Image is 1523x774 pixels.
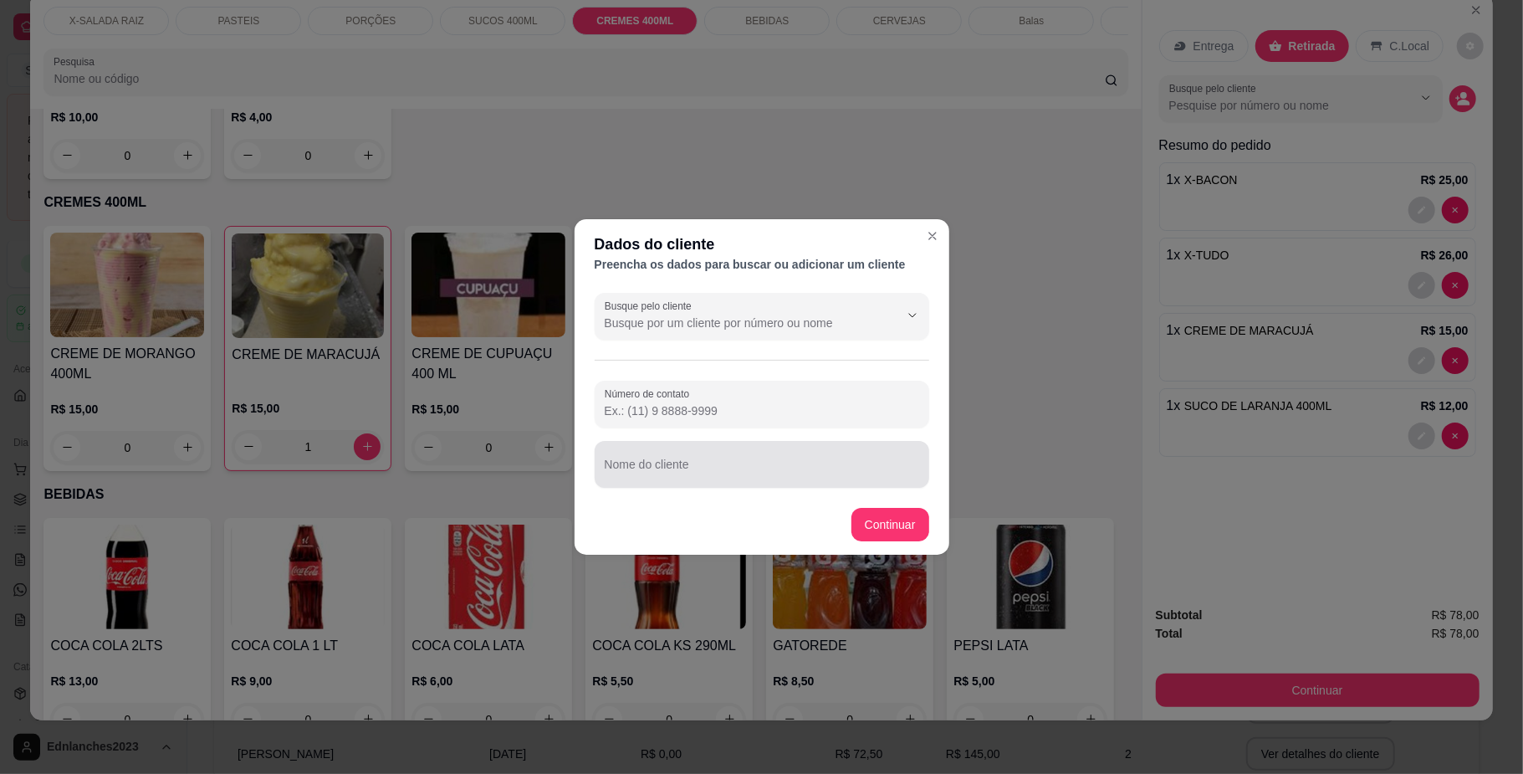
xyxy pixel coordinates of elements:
[605,402,919,419] input: Número de contato
[605,315,872,331] input: Busque pelo cliente
[605,463,919,479] input: Nome do cliente
[899,302,926,329] button: Show suggestions
[605,387,695,401] label: Número de contato
[595,233,929,256] div: Dados do cliente
[605,299,698,313] label: Busque pelo cliente
[595,256,929,273] div: Preencha os dados para buscar ou adicionar um cliente
[851,508,929,541] button: Continuar
[919,223,946,249] button: Close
